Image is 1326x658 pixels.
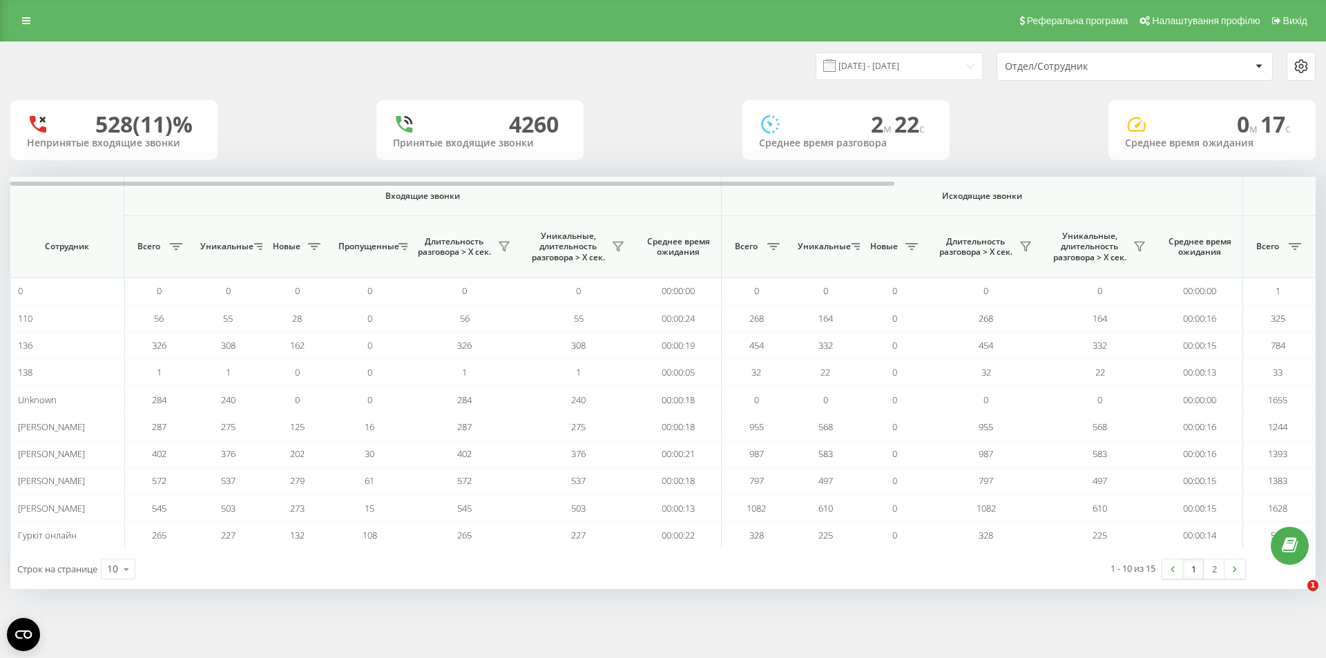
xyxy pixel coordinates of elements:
span: Длительность разговора > Х сек. [414,236,494,258]
button: Open CMP widget [7,618,40,651]
span: [PERSON_NAME] [18,447,85,460]
td: 00:00:00 [1157,278,1243,304]
span: 0 [18,284,23,297]
span: Реферальна програма [1027,15,1128,26]
iframe: Intercom live chat [1279,580,1312,613]
div: Отдел/Сотрудник [1005,61,1170,72]
span: 0 [892,502,897,514]
span: 28 [292,312,302,325]
span: 164 [818,312,833,325]
span: 610 [818,502,833,514]
span: Уникальные, длительность разговора > Х сек. [528,231,608,263]
span: 55 [574,312,584,325]
span: 17 [1260,109,1291,139]
span: 227 [571,529,586,541]
span: 537 [571,474,586,487]
span: 326 [457,339,472,351]
span: 0 [1097,284,1102,297]
span: Среднее время ожидания [646,236,711,258]
span: 0 [295,366,300,378]
span: 0 [462,284,467,297]
span: 0 [892,420,897,433]
span: 284 [152,394,166,406]
span: Новые [269,241,304,252]
span: 273 [290,502,305,514]
span: 162 [290,339,305,351]
span: 0 [367,339,372,351]
span: 265 [457,529,472,541]
div: Принятые входящие звонки [393,137,567,149]
span: 537 [221,474,236,487]
span: 0 [892,339,897,351]
td: 00:00:00 [635,278,722,304]
span: Вихід [1283,15,1307,26]
span: 138 [18,366,32,378]
span: 797 [979,474,993,487]
span: 376 [221,447,236,460]
span: 797 [749,474,764,487]
span: Уникальные [798,241,847,252]
div: 4260 [509,111,559,137]
span: Новые [867,241,901,252]
span: 265 [152,529,166,541]
span: 0 [295,284,300,297]
span: 503 [221,502,236,514]
span: 1 [576,366,581,378]
span: 583 [818,447,833,460]
span: м [883,121,894,136]
span: 0 [892,284,897,297]
span: 0 [754,394,759,406]
span: 32 [981,366,991,378]
span: 402 [152,447,166,460]
span: 402 [457,447,472,460]
span: 30 [365,447,374,460]
span: 0 [892,394,897,406]
span: 125 [290,420,305,433]
span: 202 [290,447,305,460]
span: 308 [221,339,236,351]
span: 568 [818,420,833,433]
span: 2 [871,109,894,139]
span: 240 [221,394,236,406]
span: 16 [365,420,374,433]
span: 136 [18,339,32,351]
span: Пропущенные [338,241,394,252]
div: 10 [107,562,118,576]
span: 15 [365,502,374,514]
span: c [919,121,925,136]
span: [PERSON_NAME] [18,420,85,433]
span: Среднее время ожидания [1167,236,1232,258]
span: 454 [749,339,764,351]
td: 00:00:24 [635,304,722,331]
span: 0 [892,474,897,487]
span: 572 [152,474,166,487]
span: 284 [457,394,472,406]
span: 287 [457,420,472,433]
span: 1082 [747,502,766,514]
td: 00:00:05 [635,359,722,386]
span: 1 [1276,284,1280,297]
div: Среднее время ожидания [1125,137,1299,149]
span: 454 [979,339,993,351]
span: 987 [749,447,764,460]
span: 0 [983,394,988,406]
span: 225 [818,529,833,541]
span: 268 [979,312,993,325]
span: 0 [1237,109,1260,139]
span: 0 [367,284,372,297]
span: 108 [363,529,377,541]
span: 0 [892,529,897,541]
td: 00:00:18 [635,467,722,494]
span: Всего [729,241,763,252]
span: Входящие звонки [160,191,685,202]
span: 572 [457,474,472,487]
span: 61 [365,474,374,487]
span: [PERSON_NAME] [18,474,85,487]
span: 55 [223,312,233,325]
span: Всего [1250,241,1285,252]
span: c [1285,121,1291,136]
span: 1082 [977,502,996,514]
span: Всего [131,241,166,252]
span: 1 [226,366,231,378]
td: 00:00:19 [635,332,722,359]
